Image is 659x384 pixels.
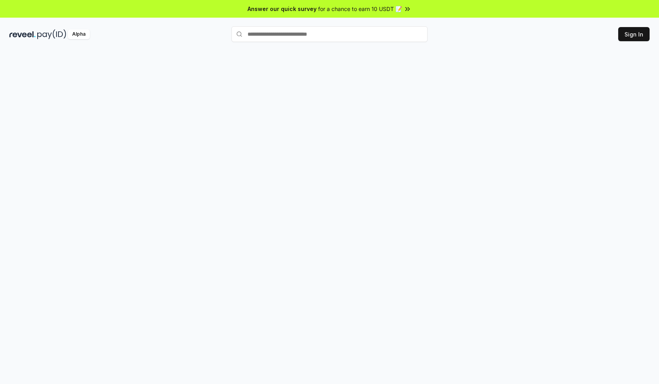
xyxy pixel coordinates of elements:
[248,5,317,13] span: Answer our quick survey
[618,27,650,41] button: Sign In
[318,5,402,13] span: for a chance to earn 10 USDT 📝
[9,29,36,39] img: reveel_dark
[68,29,90,39] div: Alpha
[37,29,66,39] img: pay_id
